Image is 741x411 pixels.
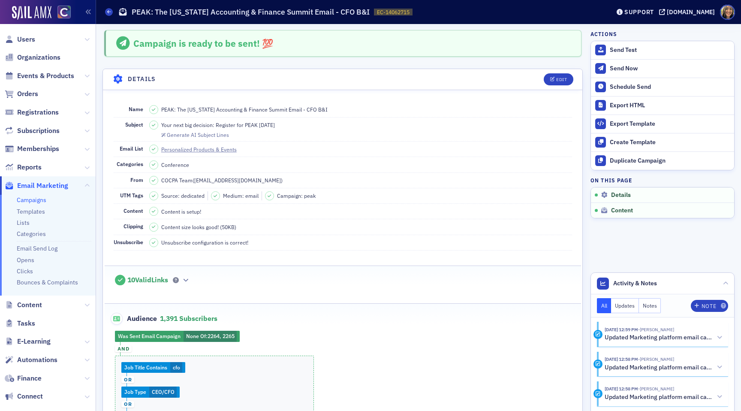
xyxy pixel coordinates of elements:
time: 10/1/2025 12:58 PM [605,356,638,362]
button: Updates [611,298,639,313]
span: Content is setup! [161,208,201,215]
span: Clipping [123,223,143,230]
div: Create Template [610,139,730,146]
span: Content [611,207,633,215]
button: All [597,298,611,313]
a: Reports [5,163,42,172]
span: Unsubscribe [114,239,143,245]
div: Activity [593,389,602,398]
a: Tasks [5,319,35,328]
span: Details [611,191,631,199]
span: Your next big decision: Register for PEAK [DATE] [161,121,275,129]
a: Export Template [591,115,734,133]
button: Updated Marketing platform email campaign: PEAK: The [US_STATE] Accounting & Finance Summit Email... [605,333,722,342]
h5: Updated Marketing platform email campaign: PEAK: The [US_STATE] Accounting & Finance Summit Email... [605,393,714,401]
h4: On this page [590,176,735,184]
span: Orders [17,89,38,99]
div: Note [702,304,716,308]
button: [DOMAIN_NAME] [659,9,718,15]
span: Lauren Standiford [638,326,674,332]
a: Subscriptions [5,126,60,136]
div: Generate AI Subject Lines [167,133,229,137]
span: Lauren Standiford [638,386,674,392]
div: [DOMAIN_NAME] [667,8,715,16]
div: Activity [593,360,602,369]
span: 1,391 Subscribers [160,314,217,323]
span: Medium: email [223,192,259,199]
div: Send Test [610,46,730,54]
div: Export HTML [610,102,730,109]
a: Orders [5,89,38,99]
span: Users [17,35,35,44]
button: Generate AI Subject Lines [161,130,229,138]
a: Templates [17,208,45,215]
a: Automations [5,355,57,365]
span: Organizations [17,53,60,62]
a: Lists [17,219,30,227]
a: Email Marketing [5,181,68,190]
span: Registrations [17,108,59,117]
button: Edit [544,73,573,85]
span: Lauren Standiford [638,356,674,362]
a: Finance [5,374,42,383]
button: Updated Marketing platform email campaign: PEAK: The [US_STATE] Accounting & Finance Summit Email... [605,393,722,402]
a: Campaigns [17,196,46,204]
span: Tasks [17,319,35,328]
img: SailAMX [57,6,71,19]
a: Events & Products [5,71,74,81]
a: Create Template [591,133,734,151]
a: Email Send Log [17,245,57,252]
span: Categories [117,160,143,167]
a: Personalized Products & Events [161,145,244,153]
a: Clicks [17,267,33,275]
h1: PEAK: The [US_STATE] Accounting & Finance Summit Email - CFO B&I [132,7,370,17]
a: Users [5,35,35,44]
span: Campaign: peak [277,192,316,199]
span: Profile [720,5,735,20]
a: View Homepage [51,6,71,20]
span: PEAK: The [US_STATE] Accounting & Finance Summit Email - CFO B&I [161,106,328,113]
button: Note [691,300,728,312]
a: Registrations [5,108,59,117]
a: SailAMX [12,6,51,20]
button: Send Test [591,41,734,59]
button: Notes [639,298,661,313]
div: Activity [593,330,602,339]
span: Automations [17,355,57,365]
span: EC-14062715 [377,9,410,16]
time: 10/1/2025 12:58 PM [605,386,638,392]
div: Export Template [610,120,730,128]
span: COCPA Team ( [EMAIL_ADDRESS][DOMAIN_NAME] ) [161,176,283,184]
span: Memberships [17,144,59,154]
span: From [130,176,143,183]
span: Name [129,106,143,112]
div: Duplicate Campaign [610,157,730,165]
div: Edit [556,77,567,82]
span: Subject [125,121,143,128]
span: E-Learning [17,337,51,346]
span: Content [123,207,143,214]
span: Email List [120,145,143,152]
div: Support [624,8,654,16]
span: Subscriptions [17,126,60,136]
a: E-Learning [5,337,51,346]
span: Content size looks good! (50KB) [161,223,236,231]
span: UTM Tags [120,192,143,199]
h5: Updated Marketing platform email campaign: PEAK: The [US_STATE] Accounting & Finance Summit Email... [605,334,714,341]
span: Activity & Notes [613,279,657,288]
span: Connect [17,392,43,401]
time: 10/1/2025 12:59 PM [605,326,638,332]
span: Audience [111,313,157,325]
a: Categories [17,230,46,238]
span: Unsubscribe configuration is correct! [161,239,248,246]
span: Campaign is ready to be sent! 💯 [133,37,273,49]
button: Send Now [591,59,734,78]
span: Email Marketing [17,181,68,190]
span: Finance [17,374,42,383]
h5: Updated Marketing platform email campaign: PEAK: The [US_STATE] Accounting & Finance Summit Email... [605,364,714,372]
a: Bounces & Complaints [17,278,78,286]
button: Updated Marketing platform email campaign: PEAK: The [US_STATE] Accounting & Finance Summit Email... [605,363,722,372]
a: Export HTML [591,96,734,115]
h4: Actions [590,30,617,38]
div: Conference [161,161,189,169]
